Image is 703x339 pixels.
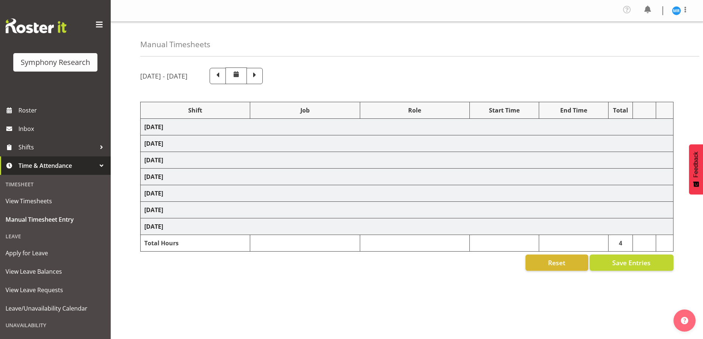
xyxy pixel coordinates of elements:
div: Timesheet [2,177,109,192]
a: Leave/Unavailability Calendar [2,299,109,318]
span: View Leave Requests [6,284,105,295]
div: Role [364,106,466,115]
a: View Leave Requests [2,281,109,299]
td: [DATE] [141,152,673,169]
div: Shift [144,106,246,115]
h5: [DATE] - [DATE] [140,72,187,80]
div: Start Time [473,106,535,115]
div: Leave [2,229,109,244]
span: Inbox [18,123,107,134]
div: Total [612,106,629,115]
td: [DATE] [141,202,673,218]
span: Reset [548,258,565,267]
a: View Timesheets [2,192,109,210]
td: Total Hours [141,235,250,252]
button: Feedback - Show survey [689,144,703,194]
a: Manual Timesheet Entry [2,210,109,229]
span: Time & Attendance [18,160,96,171]
button: Save Entries [590,255,673,271]
a: View Leave Balances [2,262,109,281]
td: [DATE] [141,135,673,152]
span: View Timesheets [6,196,105,207]
div: Symphony Research [21,57,90,68]
img: help-xxl-2.png [681,317,688,324]
span: Save Entries [612,258,651,267]
td: [DATE] [141,185,673,202]
span: Apply for Leave [6,248,105,259]
div: Job [254,106,356,115]
span: Shifts [18,142,96,153]
span: Manual Timesheet Entry [6,214,105,225]
span: Leave/Unavailability Calendar [6,303,105,314]
button: Reset [525,255,588,271]
td: 4 [608,235,633,252]
div: Unavailability [2,318,109,333]
img: michael-robinson11856.jpg [672,6,681,15]
span: View Leave Balances [6,266,105,277]
h4: Manual Timesheets [140,40,210,49]
img: Rosterit website logo [6,18,66,33]
span: Roster [18,105,107,116]
td: [DATE] [141,119,673,135]
td: [DATE] [141,218,673,235]
span: Feedback [693,152,699,177]
a: Apply for Leave [2,244,109,262]
td: [DATE] [141,169,673,185]
div: End Time [543,106,604,115]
